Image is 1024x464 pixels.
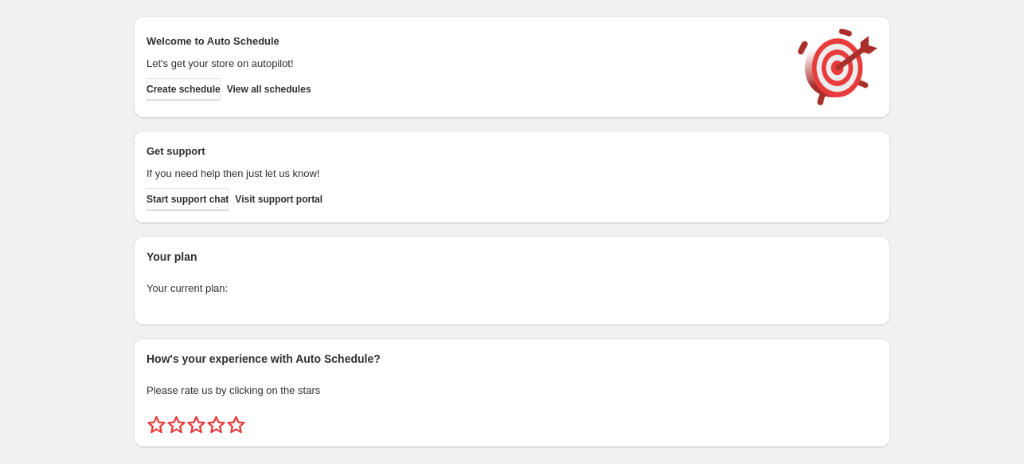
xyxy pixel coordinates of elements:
[147,144,782,159] h2: Get support
[147,193,229,206] span: Start support chat
[147,188,229,210] a: Start support chat
[147,249,877,265] h2: Your plan
[147,351,877,367] h2: How's your experience with Auto Schedule?
[147,78,221,100] button: Create schedule
[147,83,221,96] span: Create schedule
[235,193,322,206] span: Visit support portal
[235,188,322,210] a: Visit support portal
[147,33,782,49] h2: Welcome to Auto Schedule
[147,166,782,182] p: If you need help then just let us know!
[227,83,311,96] span: View all schedules
[147,383,877,399] p: Please rate us by clicking on the stars
[147,281,877,297] p: Your current plan:
[147,56,782,72] p: Let's get your store on autopilot!
[227,78,311,100] button: View all schedules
